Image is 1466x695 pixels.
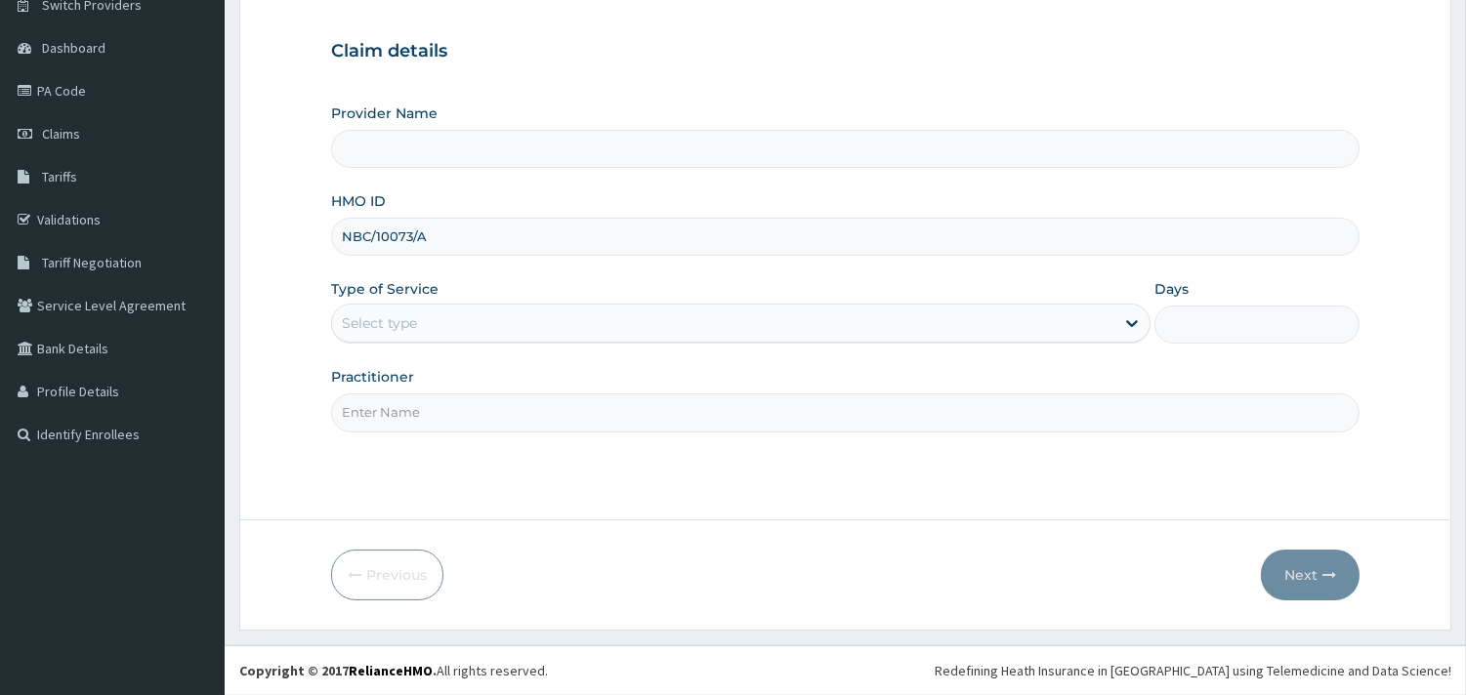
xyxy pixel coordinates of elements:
[225,645,1466,695] footer: All rights reserved.
[42,39,105,57] span: Dashboard
[349,662,433,679] a: RelianceHMO
[331,279,439,299] label: Type of Service
[331,218,1360,256] input: Enter HMO ID
[331,103,438,123] label: Provider Name
[1261,550,1360,600] button: Next
[935,661,1451,680] div: Redefining Heath Insurance in [GEOGRAPHIC_DATA] using Telemedicine and Data Science!
[42,168,77,185] span: Tariffs
[42,125,80,143] span: Claims
[239,662,437,679] strong: Copyright © 2017 .
[331,550,443,600] button: Previous
[331,41,1360,62] h3: Claim details
[1154,279,1189,299] label: Days
[331,393,1360,431] input: Enter Name
[331,367,414,387] label: Practitioner
[331,191,386,211] label: HMO ID
[42,254,142,271] span: Tariff Negotiation
[342,313,417,333] div: Select type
